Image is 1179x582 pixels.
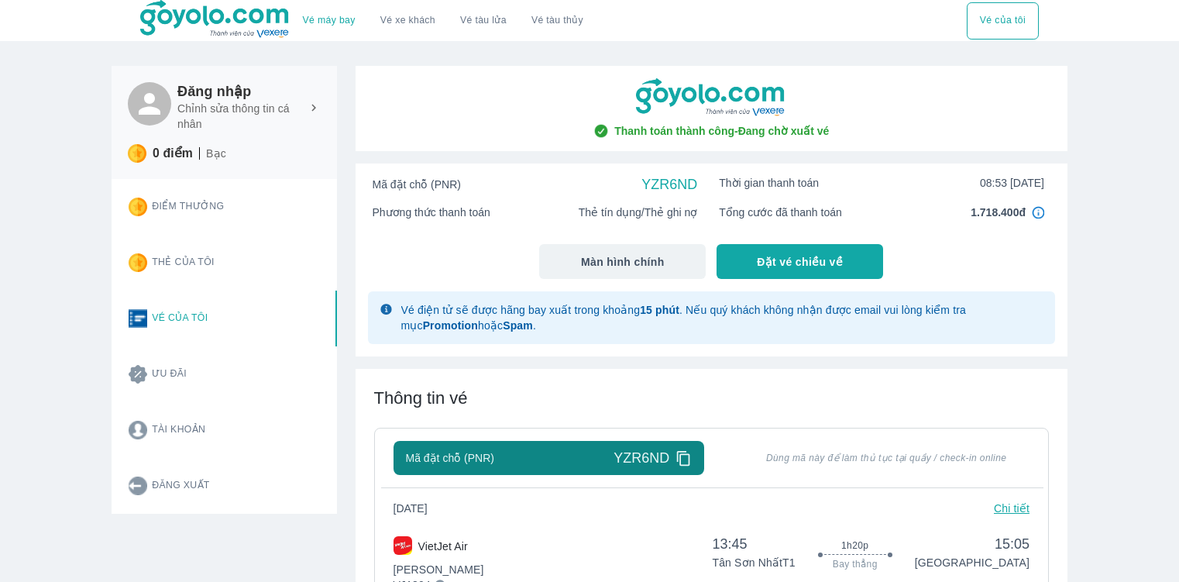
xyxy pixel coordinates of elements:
[129,198,147,216] img: star
[636,78,786,117] img: goyolo-logo
[290,2,596,40] div: choose transportation mode
[712,535,795,553] span: 13:45
[418,539,468,554] p: VietJet Air
[112,179,337,514] div: Card thong tin user
[757,254,843,270] span: Đặt vé chiều về
[503,319,533,332] strong: Spam
[717,244,883,279] button: Đặt vé chiều về
[915,555,1029,570] p: [GEOGRAPHIC_DATA]
[967,2,1039,40] div: choose transportation mode
[833,558,878,570] span: Bay thẳng
[394,562,484,577] p: [PERSON_NAME]
[539,244,706,279] button: Màn hình chính
[581,254,665,270] span: Màn hình chính
[129,477,147,495] img: logout
[423,319,478,332] strong: Promotion
[177,101,301,132] p: Chỉnh sửa thông tin cá nhân
[593,123,609,139] img: check-circle
[967,2,1039,40] button: Vé của tôi
[719,205,842,220] span: Tổng cước đã thanh toán
[980,175,1044,191] span: 08:53 [DATE]
[719,175,819,191] span: Thời gian thanh toán
[373,205,490,220] span: Phương thức thanh toán
[116,346,336,402] button: Ưu đãi
[128,144,146,163] img: star
[448,2,519,40] a: Vé tàu lửa
[743,452,1029,464] span: Dùng mã này để làm thủ tục tại quầy / check-in online
[116,235,336,291] button: Thẻ của tôi
[129,253,147,272] img: star
[841,539,868,552] span: 1h20p
[915,535,1029,553] span: 15:05
[401,304,967,332] span: Vé điện tử sẽ được hãng bay xuất trong khoảng . Nếu quý khách không nhận được email vui lòng kiểm...
[303,15,356,26] a: Vé máy bay
[394,501,440,516] span: [DATE]
[373,177,461,192] span: Mã đặt chỗ (PNR)
[153,146,193,161] p: 0 điểm
[206,146,226,161] p: Bạc
[712,555,795,570] p: Tân Sơn Nhất T1
[519,2,596,40] button: Vé tàu thủy
[116,179,336,235] button: Điểm thưởng
[641,175,697,194] span: YZR6ND
[579,205,698,220] span: Thẻ tín dụng/Thẻ ghi nợ
[971,205,1026,220] span: 1.718.400đ
[116,458,336,514] button: Đăng xuất
[640,304,679,316] strong: 15 phút
[380,15,435,26] a: Vé xe khách
[116,402,336,458] button: Tài khoản
[129,365,147,384] img: promotion
[129,309,147,328] img: ticket
[614,123,829,139] span: Thanh toán thành công - Đang chờ xuất vé
[1032,206,1044,219] img: in4
[116,291,336,346] button: Vé của tôi
[614,449,669,467] span: YZR6ND
[994,501,1029,516] p: Chi tiết
[406,450,494,466] span: Mã đặt chỗ (PNR)
[374,388,468,408] span: Thông tin vé
[177,82,321,101] h6: Đăng nhập
[129,421,147,439] img: account
[380,304,392,315] img: glyph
